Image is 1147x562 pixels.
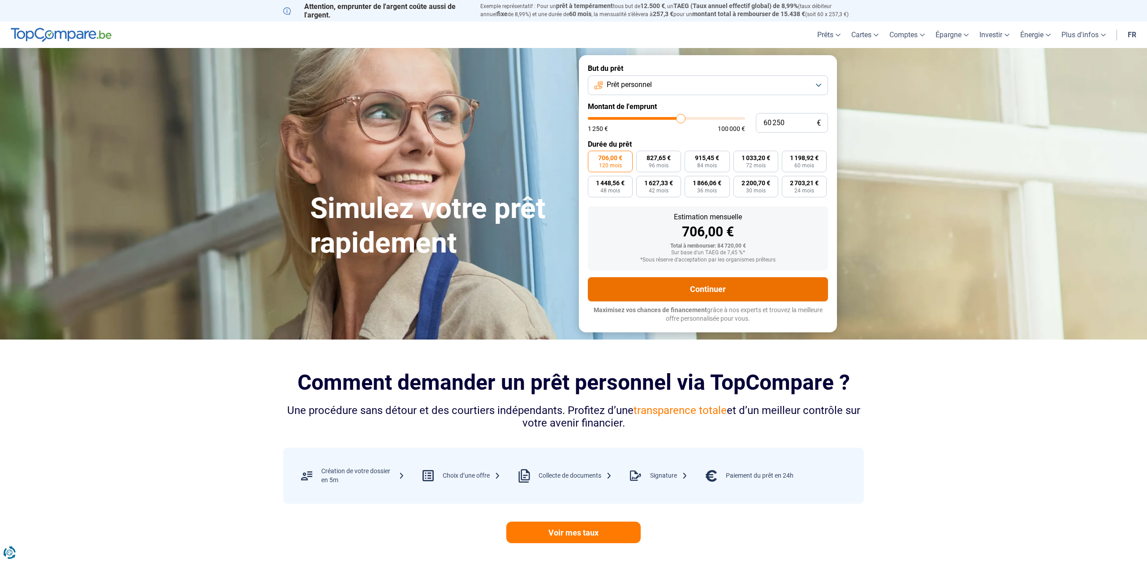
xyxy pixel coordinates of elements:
div: Sur base d'un TAEG de 7,45 %* [595,250,821,256]
a: Comptes [884,22,930,48]
label: Durée du prêt [588,140,828,148]
span: 1 866,06 € [693,180,721,186]
span: transparence totale [634,404,727,417]
a: Cartes [846,22,884,48]
button: Prêt personnel [588,75,828,95]
span: 84 mois [697,163,717,168]
span: 30 mois [746,188,766,193]
span: TAEG (Taux annuel effectif global) de 8,99% [673,2,798,9]
span: 60 mois [794,163,814,168]
span: 1 250 € [588,126,608,132]
span: € [817,119,821,127]
span: 100 000 € [718,126,745,132]
span: 1 198,92 € [790,155,819,161]
p: Attention, emprunter de l'argent coûte aussi de l'argent. [283,2,470,19]
img: TopCompare [11,28,112,42]
span: 1 448,56 € [596,180,625,186]
a: Voir mes taux [506,522,641,543]
span: 706,00 € [598,155,622,161]
span: 2 200,70 € [742,180,770,186]
div: Total à rembourser: 84 720,00 € [595,243,821,249]
span: 12.500 € [640,2,665,9]
div: Collecte de documents [539,471,612,480]
span: Maximisez vos chances de financement [594,306,707,314]
span: 2 703,21 € [790,180,819,186]
a: Épargne [930,22,974,48]
div: 706,00 € [595,225,821,239]
button: Continuer [588,277,828,301]
span: 257,3 € [653,10,673,17]
div: Estimation mensuelle [595,213,821,221]
div: Signature [650,471,688,480]
h1: Simulez votre prêt rapidement [310,192,568,261]
p: grâce à nos experts et trouvez la meilleure offre personnalisée pour vous. [588,306,828,323]
span: 915,45 € [695,155,719,161]
span: 48 mois [600,188,620,193]
div: Une procédure sans détour et des courtiers indépendants. Profitez d’une et d’un meilleur contrôle... [283,404,864,430]
div: Paiement du prêt en 24h [726,471,793,480]
h2: Comment demander un prêt personnel via TopCompare ? [283,370,864,395]
span: 42 mois [649,188,668,193]
label: Montant de l'emprunt [588,102,828,111]
span: montant total à rembourser de 15.438 € [692,10,805,17]
span: 96 mois [649,163,668,168]
span: fixe [497,10,508,17]
span: 827,65 € [647,155,671,161]
span: 60 mois [569,10,591,17]
a: Prêts [812,22,846,48]
p: Exemple représentatif : Pour un tous but de , un (taux débiteur annuel de 8,99%) et une durée de ... [480,2,864,18]
span: 72 mois [746,163,766,168]
a: Investir [974,22,1015,48]
a: fr [1122,22,1142,48]
div: *Sous réserve d'acceptation par les organismes prêteurs [595,257,821,263]
span: Prêt personnel [607,80,652,90]
a: Énergie [1015,22,1056,48]
span: 36 mois [697,188,717,193]
span: 24 mois [794,188,814,193]
span: 1 033,20 € [742,155,770,161]
span: prêt à tempérament [556,2,613,9]
a: Plus d'infos [1056,22,1111,48]
div: Choix d’une offre [443,471,500,480]
label: But du prêt [588,64,828,73]
div: Création de votre dossier en 5m [321,467,405,484]
span: 120 mois [599,163,622,168]
span: 1 627,33 € [644,180,673,186]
